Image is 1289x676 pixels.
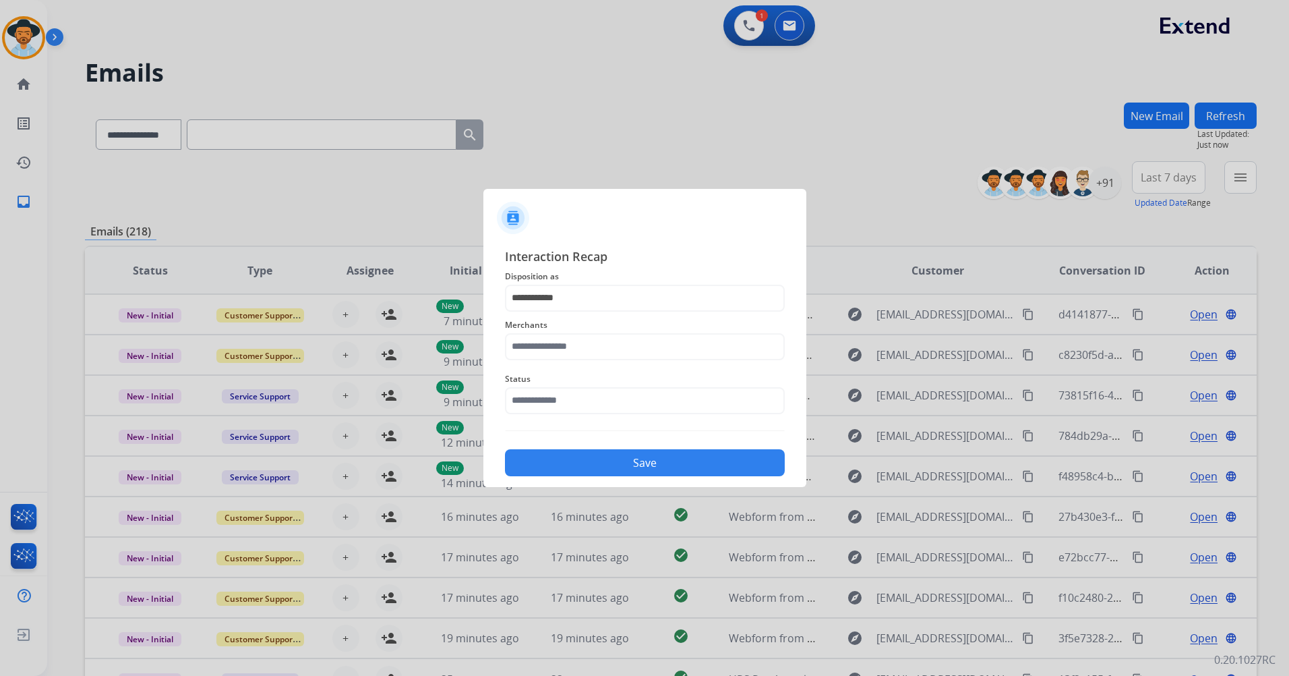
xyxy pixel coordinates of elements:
[1214,652,1276,668] p: 0.20.1027RC
[505,430,785,431] img: contact-recap-line.svg
[497,202,529,234] img: contactIcon
[505,449,785,476] button: Save
[505,317,785,333] span: Merchants
[505,269,785,285] span: Disposition as
[505,371,785,387] span: Status
[505,247,785,269] span: Interaction Recap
